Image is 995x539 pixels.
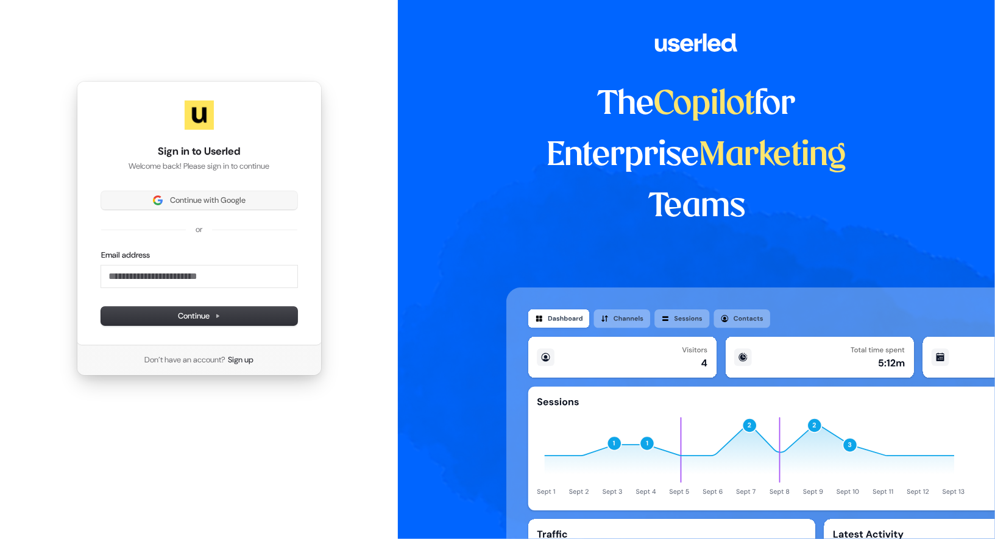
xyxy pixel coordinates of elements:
span: Copilot [654,89,755,121]
span: Continue with Google [170,195,246,206]
button: Sign in with GoogleContinue with Google [101,191,297,210]
img: Userled [185,100,214,130]
p: Welcome back! Please sign in to continue [101,161,297,172]
h1: Sign in to Userled [101,144,297,159]
p: or [196,224,202,235]
button: Continue [101,307,297,325]
img: Sign in with Google [153,196,163,205]
h1: The for Enterprise Teams [506,79,887,233]
label: Email address [101,250,150,261]
a: Sign up [228,354,253,365]
span: Don’t have an account? [144,354,225,365]
span: Continue [178,311,221,322]
span: Marketing [699,140,847,172]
